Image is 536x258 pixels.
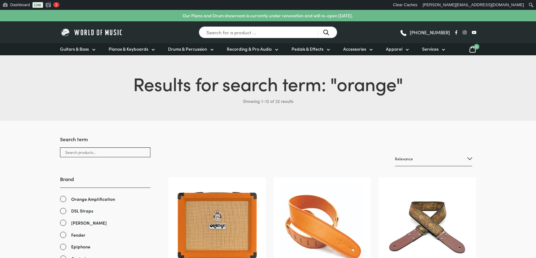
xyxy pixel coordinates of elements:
[55,2,57,7] span: 3
[109,46,148,52] span: Pianos & Keyboards
[60,46,89,52] span: Guitars & Bass
[446,190,536,258] iframe: Chat with our support team
[71,207,93,214] span: DSL Straps
[60,231,150,239] a: Fender
[60,27,123,37] img: World of Music
[71,219,107,226] span: [PERSON_NAME]
[337,70,396,96] span: orange
[60,207,150,214] a: DSL Straps
[60,243,150,250] a: Epiphone
[60,219,150,226] a: [PERSON_NAME]
[60,96,476,106] p: Showing 1–12 of 22 results
[32,2,43,8] a: Live
[410,30,450,35] span: [PHONE_NUMBER]
[343,46,366,52] span: Accessories
[71,243,90,250] span: Epiphone
[292,46,323,52] span: Pedals & Effects
[395,152,472,166] select: Shop order
[386,46,402,52] span: Apparel
[199,26,337,38] input: Search for a product ...
[60,136,150,147] h3: Search term
[474,44,479,49] span: 0
[227,46,272,52] span: Recording & Pro Audio
[60,147,150,157] input: Search products...
[168,46,207,52] span: Drums & Percussion
[71,231,85,239] span: Fender
[60,176,150,188] h3: Brand
[60,70,476,96] h1: Results for search term: " "
[422,46,439,52] span: Services
[71,196,115,203] span: Orange Amplification
[60,196,150,203] a: Orange Amplification
[183,12,353,19] p: Our Piano and Drum showroom is currently under renovation and will re-open [DATE].
[400,28,450,37] a: [PHONE_NUMBER]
